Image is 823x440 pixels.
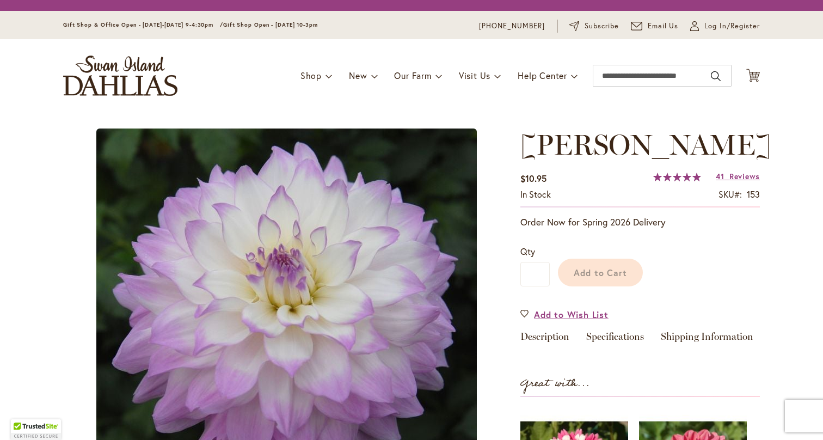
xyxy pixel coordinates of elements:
span: Visit Us [459,70,490,81]
a: [PHONE_NUMBER] [479,21,545,32]
span: 41 [716,171,724,181]
a: store logo [63,56,177,96]
p: Order Now for Spring 2026 Delivery [520,216,760,229]
span: $10.95 [520,173,546,184]
span: Reviews [729,171,760,181]
a: 41 Reviews [716,171,760,181]
span: Qty [520,246,535,257]
div: 153 [747,188,760,201]
a: Log In/Register [690,21,760,32]
span: Gift Shop & Office Open - [DATE]-[DATE] 9-4:30pm / [63,21,223,28]
a: Description [520,332,569,347]
button: Search [711,68,721,85]
span: Help Center [518,70,567,81]
a: Specifications [586,332,644,347]
a: Shipping Information [661,332,753,347]
iframe: Launch Accessibility Center [8,401,39,432]
div: 99% [653,173,701,181]
span: Shop [300,70,322,81]
span: Add to Wish List [534,308,609,321]
span: New [349,70,367,81]
div: Detailed Product Info [520,332,760,347]
span: Gift Shop Open - [DATE] 10-3pm [223,21,318,28]
strong: SKU [718,188,742,200]
span: Email Us [648,21,679,32]
a: Subscribe [569,21,619,32]
span: Subscribe [585,21,619,32]
span: In stock [520,188,551,200]
span: [PERSON_NAME] [520,127,771,162]
strong: Great with... [520,375,590,393]
a: Email Us [631,21,679,32]
div: Availability [520,188,551,201]
span: Log In/Register [704,21,760,32]
span: Our Farm [394,70,431,81]
a: Add to Wish List [520,308,609,321]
